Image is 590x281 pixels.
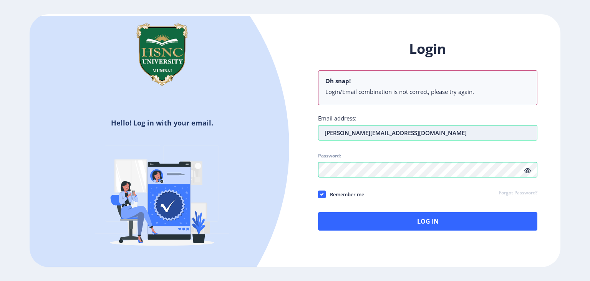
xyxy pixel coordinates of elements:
[194,266,229,277] a: Register
[318,114,356,122] label: Email address:
[318,40,537,58] h1: Login
[326,190,364,199] span: Remember me
[95,130,229,265] img: Verified-rafiki.svg
[35,265,289,278] h5: Don't have an account?
[124,16,201,93] img: hsnc.png
[318,153,341,159] label: Password:
[325,77,351,85] b: Oh snap!
[318,125,537,140] input: Email address
[325,88,530,95] li: Login/Email combination is not correct, please try again.
[318,212,537,231] button: Log In
[499,190,537,197] a: Forgot Password?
